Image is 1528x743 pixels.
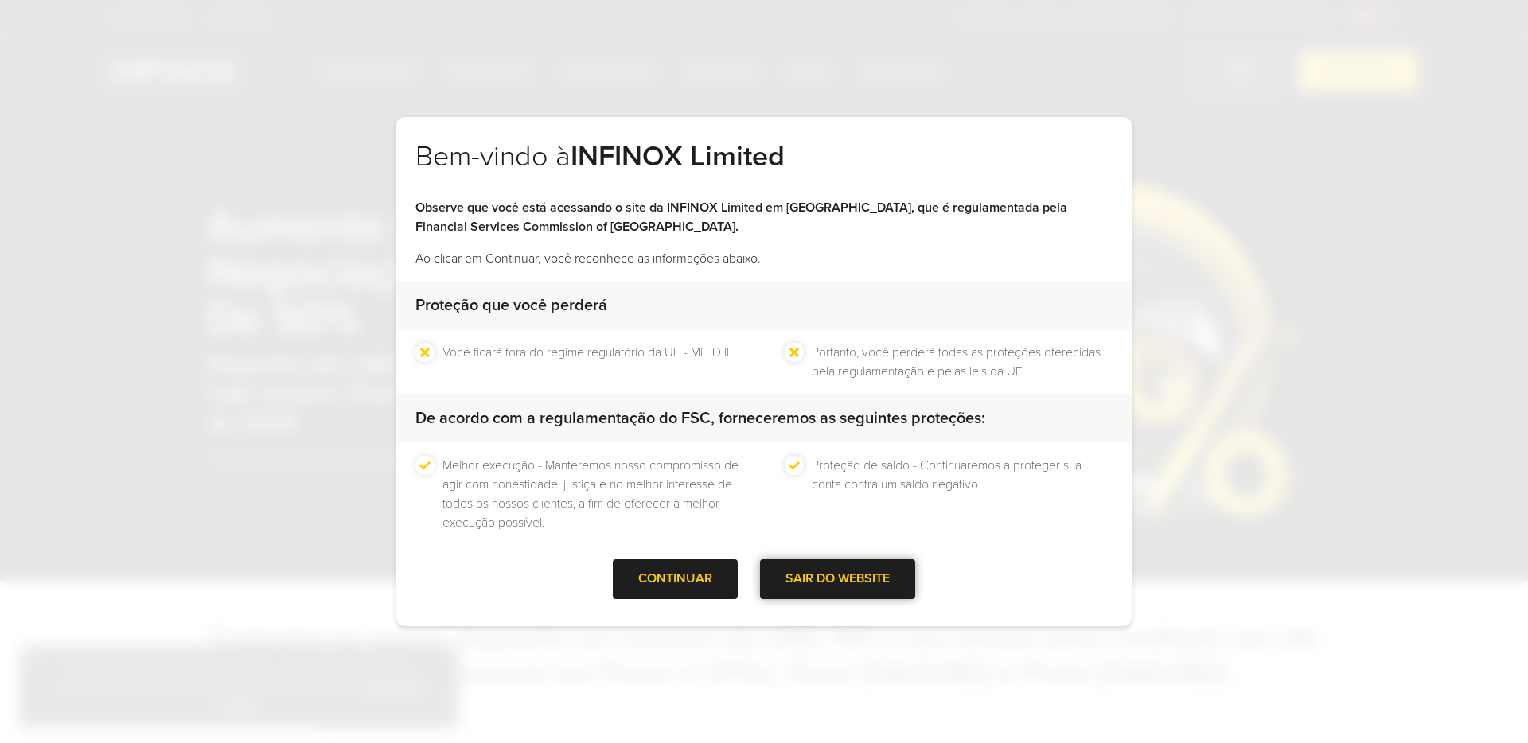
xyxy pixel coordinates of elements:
strong: Observe que você está acessando o site da INFINOX Limited em [GEOGRAPHIC_DATA], que é regulamenta... [415,200,1067,235]
p: Ao clicar em Continuar, você reconhece as informações abaixo. [415,249,1113,268]
strong: Proteção que você perderá [415,296,607,315]
strong: De acordo com a regulamentação do FSC, forneceremos as seguintes proteções: [415,409,985,428]
div: SAIR DO WEBSITE [760,559,915,598]
h2: Bem-vindo à [415,139,1113,198]
li: Melhor execução - Manteremos nosso compromisso de agir com honestidade, justiça e no melhor inter... [442,456,743,532]
li: Proteção de saldo - Continuaremos a proteger sua conta contra um saldo negativo. [812,456,1113,532]
div: CONTINUAR [613,559,738,598]
strong: INFINOX Limited [571,139,785,173]
li: Você ficará fora do regime regulatório da UE - MiFID II. [442,343,731,381]
li: Portanto, você perderá todas as proteções oferecidas pela regulamentação e pelas leis da UE. [812,343,1113,381]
